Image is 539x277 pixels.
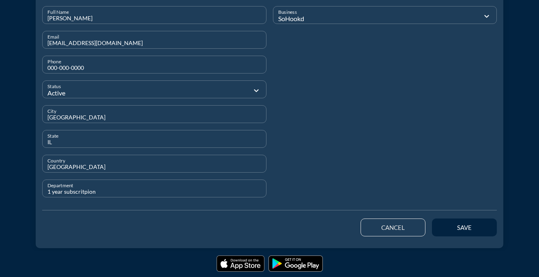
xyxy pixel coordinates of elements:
input: City [47,113,261,123]
div: SoHookd [278,15,440,22]
button: cancel [361,219,425,236]
i: expand_more [251,86,261,95]
i: expand_more [482,11,492,21]
input: Email [47,38,261,48]
input: Country [47,162,261,172]
input: State [47,137,261,147]
div: save [446,224,483,231]
input: Department [47,187,261,197]
img: Applestore [217,255,264,272]
div: Active [47,89,209,97]
div: cancel [375,224,411,231]
img: Playmarket [268,255,323,272]
input: Full Name [47,13,261,24]
input: Phone [47,63,261,73]
button: save [432,219,497,236]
